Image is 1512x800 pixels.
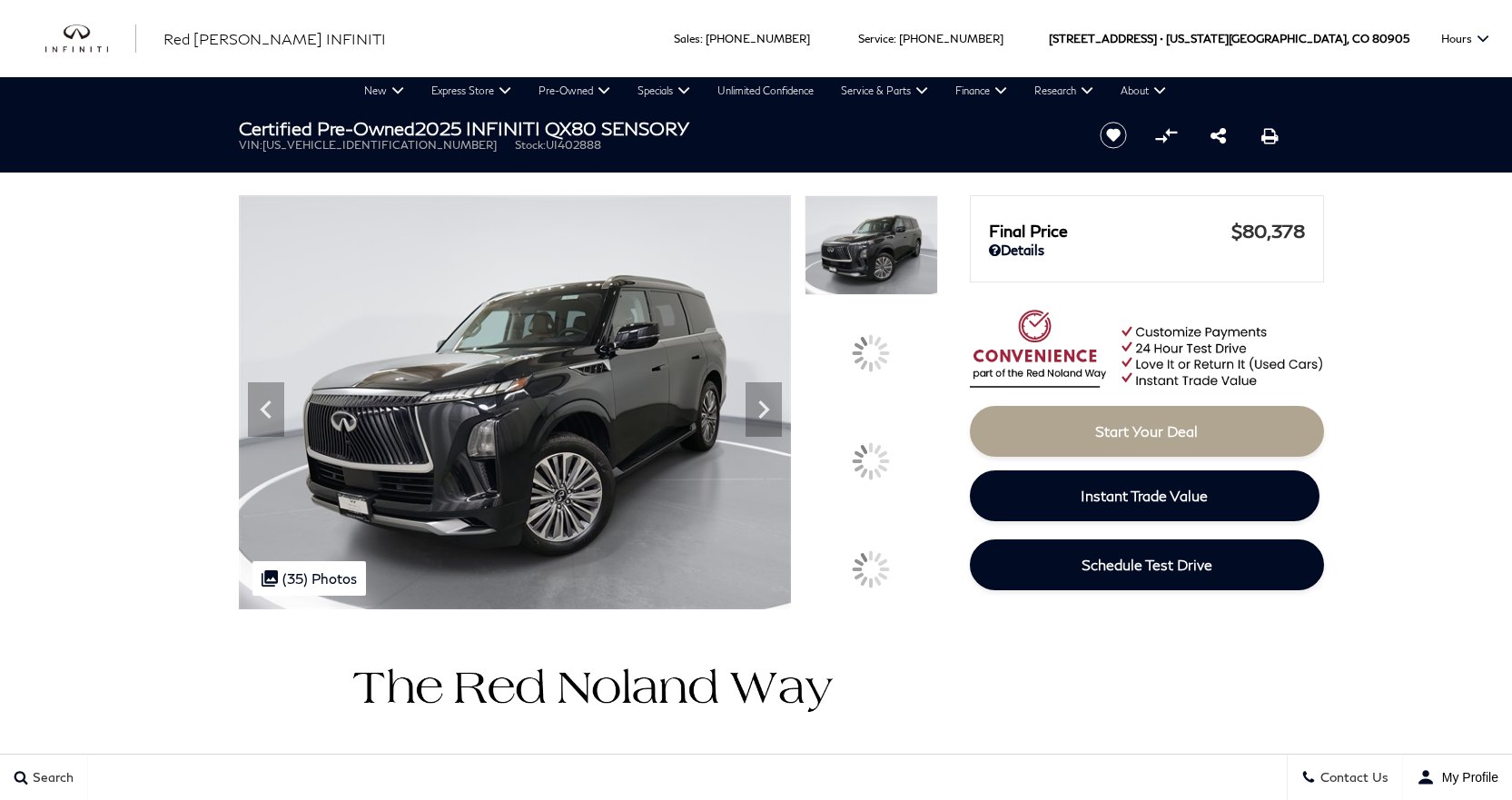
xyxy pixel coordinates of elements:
[704,77,827,104] a: Unlimited Confidence
[525,77,624,104] a: Pre-Owned
[1049,32,1409,45] a: [STREET_ADDRESS] • [US_STATE][GEOGRAPHIC_DATA], CO 80905
[1316,770,1388,785] span: Contact Us
[1021,77,1107,104] a: Research
[700,32,703,45] span: :
[351,77,418,104] a: New
[1435,770,1498,785] span: My Profile
[1095,422,1198,440] span: Start Your Deal
[45,25,136,54] img: INFINITI
[239,117,415,139] strong: Certified Pre-Owned
[262,138,497,152] span: [US_VEHICLE_IDENTIFICATION_NUMBER]
[239,195,792,609] img: Certified Used 2025 Mineral INFINITI SENSORY image 1
[624,77,704,104] a: Specials
[252,561,366,596] div: (35) Photos
[546,138,601,152] span: UI402888
[899,32,1003,45] a: [PHONE_NUMBER]
[970,470,1319,521] a: Instant Trade Value
[1082,556,1212,573] span: Schedule Test Drive
[418,77,525,104] a: Express Store
[970,406,1324,457] a: Start Your Deal
[674,32,700,45] span: Sales
[858,32,894,45] span: Service
[28,770,74,785] span: Search
[1403,755,1512,800] button: user-profile-menu
[989,242,1305,258] a: Details
[1261,124,1279,146] a: Print this Certified Pre-Owned 2025 INFINITI QX80 SENSORY
[163,28,386,50] a: Red [PERSON_NAME] INFINITI
[827,77,942,104] a: Service & Parts
[1081,487,1208,504] span: Instant Trade Value
[45,25,136,54] a: infiniti
[706,32,810,45] a: [PHONE_NUMBER]
[894,32,896,45] span: :
[1152,122,1180,149] button: Compare vehicle
[970,539,1324,590] a: Schedule Test Drive
[1107,77,1180,104] a: About
[163,30,386,47] span: Red [PERSON_NAME] INFINITI
[351,77,1180,104] nav: Main Navigation
[805,195,937,295] img: Certified Used 2025 Mineral INFINITI SENSORY image 1
[239,138,262,152] span: VIN:
[989,220,1305,242] a: Final Price $80,378
[1093,121,1133,150] button: Save vehicle
[1231,220,1305,242] span: $80,378
[942,77,1021,104] a: Finance
[1211,124,1226,146] a: Share this Certified Pre-Owned 2025 INFINITI QX80 SENSORY
[239,118,1070,138] h1: 2025 INFINITI QX80 SENSORY
[989,221,1231,241] span: Final Price
[515,138,546,152] span: Stock:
